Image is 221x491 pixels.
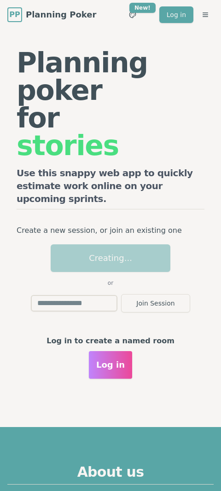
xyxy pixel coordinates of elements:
span: Planning Poker [26,8,96,21]
h2: Use this snappy web app to quickly estimate work online on your upcoming sprints. [17,167,204,209]
span: or [108,279,113,287]
h2: About us [7,464,214,485]
p: Create a new session, or join an existing one [17,224,204,237]
span: Log in [96,358,125,371]
p: Log in to create a named room [47,335,174,347]
button: Join Session [121,294,190,312]
span: stories [17,129,119,162]
a: PPPlanning Poker [7,7,96,22]
h1: Planning poker for [17,49,148,159]
div: New! [129,3,156,13]
span: PP [9,9,20,20]
button: Log in [89,351,132,379]
button: New! [124,6,141,23]
a: Log in [159,6,193,23]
